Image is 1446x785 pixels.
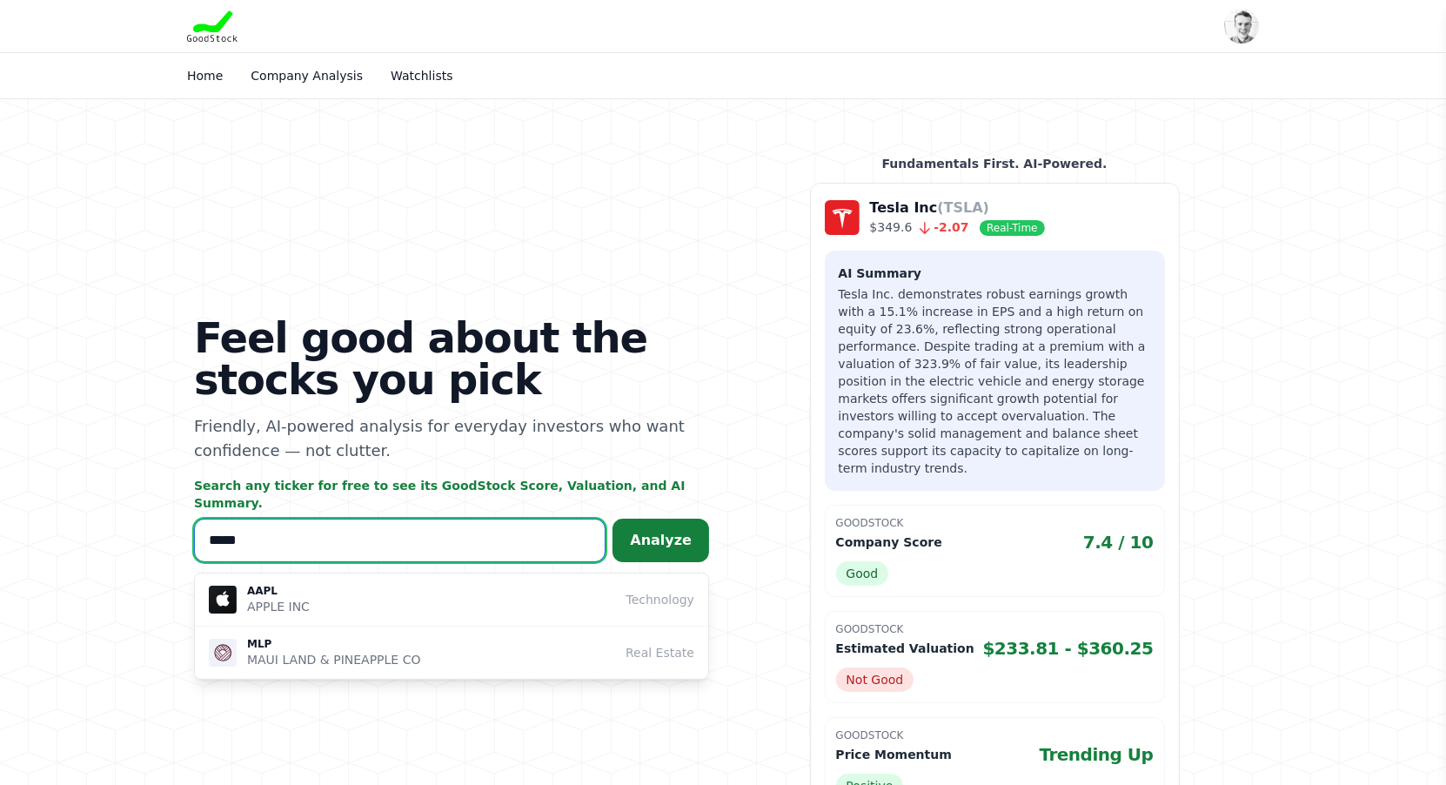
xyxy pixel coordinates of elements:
[1040,742,1154,767] span: Trending Up
[810,155,1180,172] p: Fundamentals First. AI-Powered.
[247,584,310,598] p: AAPL
[836,622,1154,636] p: GoodStock
[209,586,237,614] img: AAPL
[195,627,708,679] button: MLP MLP MAUI LAND & PINEAPPLE CO Real Estate
[626,591,694,608] span: Technology
[247,637,421,651] p: MLP
[391,69,452,83] a: Watchlists
[195,574,708,627] button: AAPL AAPL APPLE INC Technology
[247,598,310,615] p: APPLE INC
[247,651,421,668] p: MAUI LAND & PINEAPPLE CO
[870,198,1045,218] p: Tesla Inc
[1224,9,1259,44] img: user photo
[194,317,709,400] h1: Feel good about the stocks you pick
[836,516,1154,530] p: GoodStock
[1083,530,1154,554] span: 7.4 / 10
[836,561,889,586] span: Good
[983,636,1154,661] span: $233.81 - $360.25
[836,640,974,657] p: Estimated Valuation
[870,218,1045,237] p: $349.6
[187,69,223,83] a: Home
[839,265,1151,282] h3: AI Summary
[980,220,1044,236] span: Real-Time
[187,10,238,42] img: Goodstock Logo
[836,668,914,692] span: Not Good
[194,477,709,512] p: Search any ticker for free to see its GoodStock Score, Valuation, and AI Summary.
[630,532,692,548] span: Analyze
[913,220,969,234] span: -2.07
[937,199,989,216] span: (TSLA)
[839,285,1151,477] p: Tesla Inc. demonstrates robust earnings growth with a 15.1% increase in EPS and a high return on ...
[613,519,709,562] button: Analyze
[209,639,237,667] img: MLP
[836,746,952,763] p: Price Momentum
[194,414,709,463] p: Friendly, AI-powered analysis for everyday investors who want confidence — not clutter.
[825,200,860,235] img: Company Logo
[626,644,694,661] span: Real Estate
[251,69,363,83] a: Company Analysis
[836,533,942,551] p: Company Score
[836,728,1154,742] p: GoodStock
